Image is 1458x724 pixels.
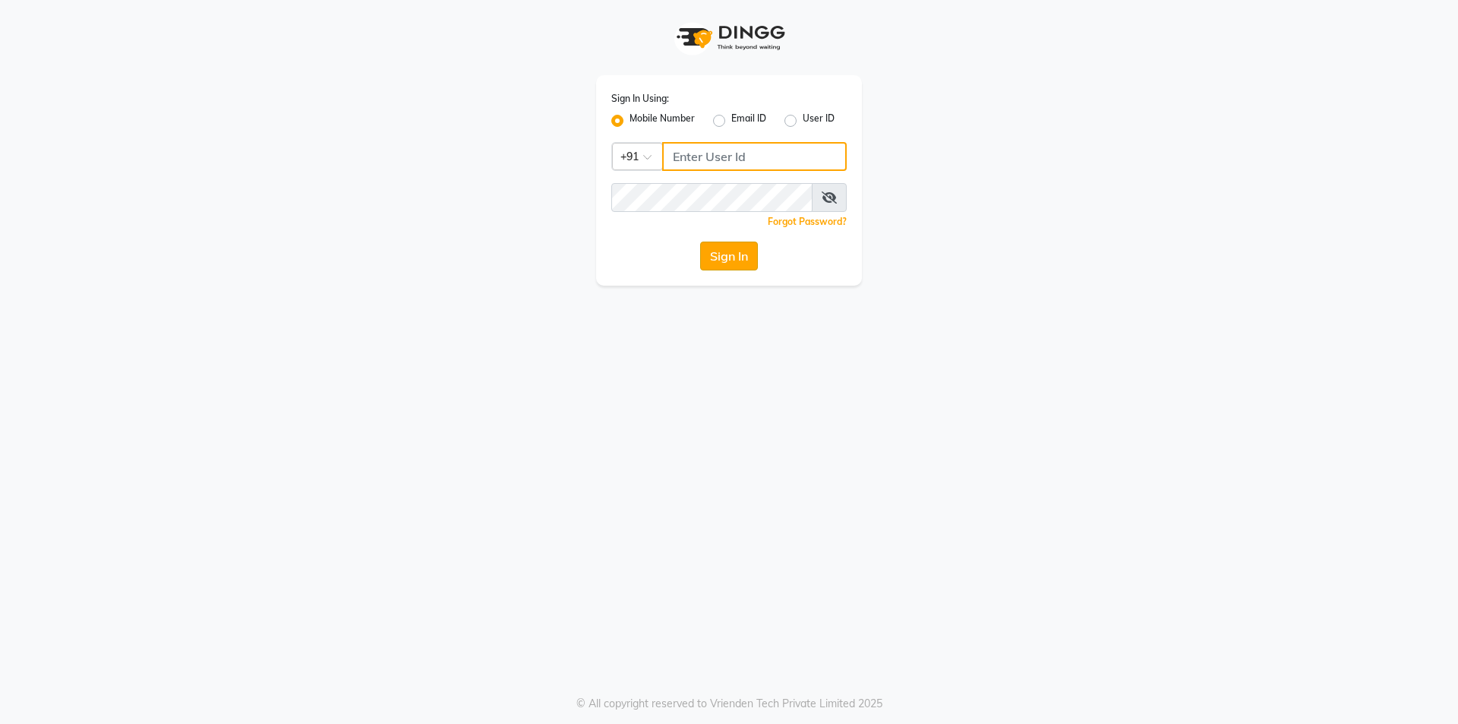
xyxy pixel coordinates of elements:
input: Username [662,142,847,171]
input: Username [611,183,813,212]
label: Email ID [731,112,766,130]
img: logo1.svg [668,15,790,60]
button: Sign In [700,242,758,270]
label: Mobile Number [630,112,695,130]
a: Forgot Password? [768,216,847,227]
label: User ID [803,112,835,130]
label: Sign In Using: [611,92,669,106]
